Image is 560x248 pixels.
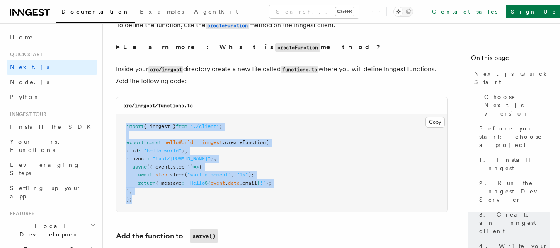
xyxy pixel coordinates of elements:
span: ; [219,123,222,129]
span: { id [126,148,138,154]
a: Next.js Quick Start [471,66,550,89]
span: async [132,164,147,170]
span: return [138,180,155,186]
a: Python [7,89,97,104]
span: `Hello [187,180,205,186]
span: step [155,172,167,178]
span: Your first Functions [10,138,59,153]
a: 3. Create an Inngest client [476,207,550,238]
span: Leveraging Steps [10,161,80,176]
a: Documentation [56,2,135,23]
span: await [138,172,153,178]
span: Install the SDK [10,123,96,130]
span: Before you start: choose a project [479,124,550,149]
span: { [199,164,202,170]
span: .sleep [167,172,184,178]
span: ( [184,172,187,178]
span: Choose Next.js version [484,93,550,118]
strong: Learn more: What is method? [123,43,382,51]
span: , [170,164,173,170]
span: Examples [140,8,184,15]
button: Copy [425,117,445,128]
span: : [147,156,150,161]
span: Setting up your app [10,185,81,200]
span: = [196,140,199,145]
button: Toggle dark mode [393,7,413,17]
a: Choose Next.js version [481,89,550,121]
a: createFunction [206,21,249,29]
span: Python [10,94,40,100]
span: ${ [205,180,211,186]
span: } [126,188,129,194]
span: : [182,180,184,186]
span: Node.js [10,79,49,85]
span: , [231,172,234,178]
span: Documentation [61,8,130,15]
span: AgentKit [194,8,238,15]
summary: Learn more: What iscreateFunctionmethod? [116,41,448,53]
a: Home [7,30,97,45]
span: Inngest tour [7,111,46,118]
span: => [193,164,199,170]
span: }; [266,180,272,186]
span: ); [248,172,254,178]
a: Setting up your app [7,181,97,204]
code: functions.ts [281,66,318,73]
span: import [126,123,144,129]
h4: On this page [471,53,550,66]
span: 3. Create an Inngest client [479,210,550,235]
span: "test/[DOMAIN_NAME]" [153,156,211,161]
span: from [176,123,187,129]
a: Contact sales [427,5,502,18]
span: !` [260,180,266,186]
code: createFunction [275,43,320,52]
a: Next.js [7,60,97,75]
span: Local Development [7,222,90,238]
span: step }) [173,164,193,170]
span: "1s" [237,172,248,178]
span: . [225,180,228,186]
code: createFunction [206,22,249,29]
span: Quick start [7,51,43,58]
span: data [228,180,240,186]
span: , [129,188,132,194]
span: Home [10,33,33,41]
a: Before you start: choose a project [476,121,550,152]
span: } [211,156,213,161]
span: event [211,180,225,186]
a: Node.js [7,75,97,89]
span: inngest [202,140,222,145]
button: Local Development [7,219,97,242]
span: "hello-world" [144,148,182,154]
span: const [147,140,161,145]
span: ({ event [147,164,170,170]
a: Examples [135,2,189,22]
span: { message [155,180,182,186]
span: } [182,148,184,154]
button: Search...Ctrl+K [269,5,359,18]
span: : [138,148,141,154]
span: { inngest } [144,123,176,129]
span: "./client" [190,123,219,129]
p: To define the function, use the method on the Inngest client. [116,19,448,31]
code: serve() [190,229,218,243]
span: , [184,148,187,154]
a: 1. Install Inngest [476,152,550,176]
span: Next.js Quick Start [474,70,550,86]
span: ); [126,196,132,202]
a: 2. Run the Inngest Dev Server [476,176,550,207]
code: src/inngest/functions.ts [123,103,193,108]
span: helloWorld [164,140,193,145]
a: Add the function toserve() [116,229,218,243]
p: Inside your directory create a new file called where you will define Inngest functions. Add the f... [116,63,448,87]
span: , [213,156,216,161]
span: .email [240,180,257,186]
span: .createFunction [222,140,266,145]
span: export [126,140,144,145]
code: src/inngest [148,66,183,73]
a: AgentKit [189,2,243,22]
span: { event [126,156,147,161]
kbd: Ctrl+K [335,7,354,16]
span: ( [266,140,269,145]
span: 2. Run the Inngest Dev Server [479,179,550,204]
